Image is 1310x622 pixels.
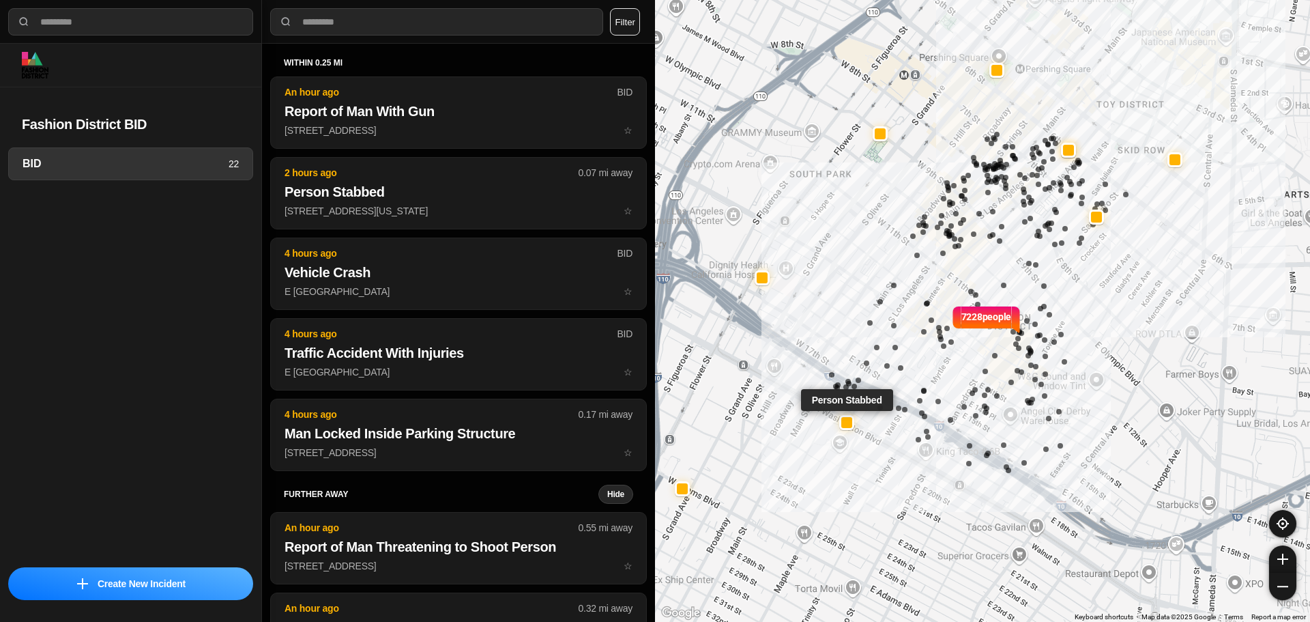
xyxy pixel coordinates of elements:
p: 4 hours ago [285,246,617,260]
h2: Man Locked Inside Parking Structure [285,424,632,443]
button: Person Stabbed [839,415,854,430]
small: Hide [607,489,624,500]
img: recenter [1277,518,1289,530]
p: 0.17 mi away [579,408,632,421]
img: notch [951,305,961,335]
a: 4 hours ago0.17 mi awayMan Locked Inside Parking Structure[STREET_ADDRESS]star [270,447,647,458]
img: logo [22,52,48,79]
p: 0.07 mi away [579,166,632,180]
h2: Traffic Accident With Injuries [285,343,632,363]
img: notch [1011,305,1021,335]
img: zoom-out [1277,581,1288,592]
button: 2 hours ago0.07 mi awayPerson Stabbed[STREET_ADDRESS][US_STATE]star [270,157,647,229]
p: 4 hours ago [285,408,579,421]
p: An hour ago [285,521,579,535]
span: star [624,125,632,136]
p: [STREET_ADDRESS][US_STATE] [285,204,632,218]
a: Open this area in Google Maps (opens a new window) [658,604,703,622]
span: star [624,447,632,458]
p: 4 hours ago [285,327,617,341]
p: BID [617,327,632,341]
button: An hour ago0.55 mi awayReport of Man Threatening to Shoot Person[STREET_ADDRESS]star [270,512,647,584]
button: iconCreate New Incident [8,567,253,600]
button: 4 hours agoBIDTraffic Accident With InjuriesE [GEOGRAPHIC_DATA]star [270,318,647,391]
h2: Person Stabbed [285,182,632,201]
p: E [GEOGRAPHIC_DATA] [285,285,632,298]
p: BID [617,246,632,260]
a: 4 hours agoBIDVehicle CrashE [GEOGRAPHIC_DATA]star [270,285,647,297]
span: star [624,367,632,378]
div: Person Stabbed [801,389,893,411]
a: 4 hours agoBIDTraffic Accident With InjuriesE [GEOGRAPHIC_DATA]star [270,366,647,378]
a: Report a map error [1251,613,1306,621]
p: [STREET_ADDRESS] [285,446,632,460]
img: Google [658,604,703,622]
p: An hour ago [285,602,579,615]
button: 4 hours agoBIDVehicle CrashE [GEOGRAPHIC_DATA]star [270,238,647,310]
p: Create New Incident [98,577,186,591]
h2: Report of Man Threatening to Shoot Person [285,537,632,556]
button: zoom-out [1269,573,1296,600]
p: [STREET_ADDRESS] [285,559,632,573]
img: search [17,15,31,29]
button: 4 hours ago0.17 mi awayMan Locked Inside Parking Structure[STREET_ADDRESS]star [270,399,647,471]
p: 7228 people [961,310,1012,340]
a: Terms (opens in new tab) [1224,613,1243,621]
a: BID22 [8,147,253,180]
img: zoom-in [1277,554,1288,565]
p: 0.55 mi away [579,521,632,535]
button: An hour agoBIDReport of Man With Gun[STREET_ADDRESS]star [270,76,647,149]
img: search [279,15,293,29]
p: 0.32 mi away [579,602,632,615]
button: Filter [610,8,640,36]
span: star [624,206,632,216]
a: 2 hours ago0.07 mi awayPerson Stabbed[STREET_ADDRESS][US_STATE]star [270,205,647,216]
button: zoom-in [1269,546,1296,573]
p: 2 hours ago [285,166,579,180]
a: An hour ago0.55 mi awayReport of Man Threatening to Shoot Person[STREET_ADDRESS]star [270,560,647,571]
span: Map data ©2025 Google [1141,613,1216,621]
h2: Fashion District BID [22,115,239,134]
span: star [624,561,632,571]
h5: within 0.25 mi [284,57,633,68]
p: E [GEOGRAPHIC_DATA] [285,365,632,379]
p: An hour ago [285,85,617,99]
p: BID [617,85,632,99]
h3: BID [23,156,229,172]
a: An hour agoBIDReport of Man With Gun[STREET_ADDRESS]star [270,124,647,136]
button: recenter [1269,510,1296,537]
img: icon [77,578,88,589]
h2: Vehicle Crash [285,263,632,282]
p: [STREET_ADDRESS] [285,124,632,137]
button: Hide [598,485,633,504]
span: star [624,286,632,297]
h2: Report of Man With Gun [285,102,632,121]
h5: further away [284,489,598,500]
button: Keyboard shortcuts [1075,612,1133,622]
p: 22 [229,157,239,171]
